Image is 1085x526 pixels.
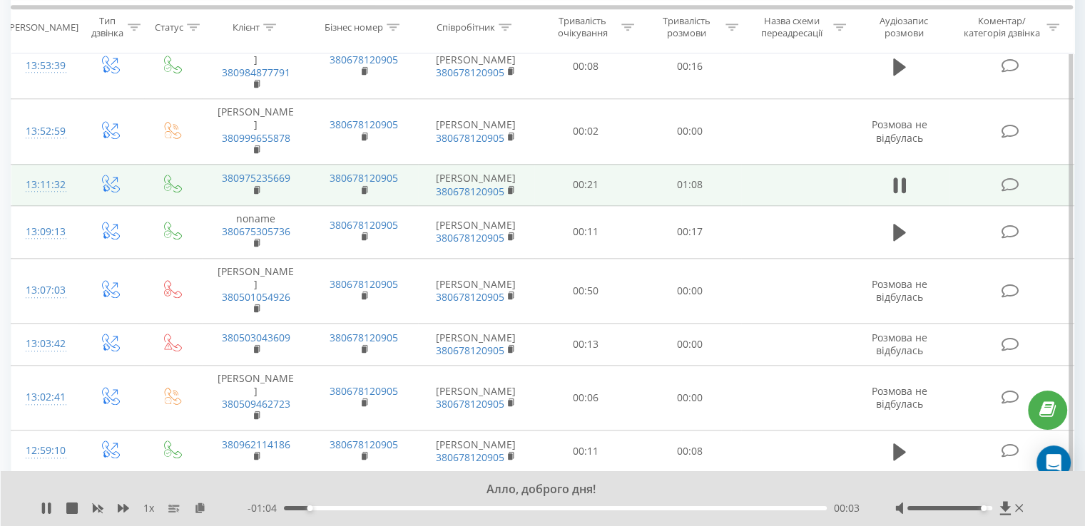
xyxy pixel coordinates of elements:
[638,164,741,205] td: 01:08
[26,330,63,358] div: 13:03:42
[437,21,495,33] div: Співробітник
[330,218,398,232] a: 380678120905
[436,450,504,464] a: 380678120905
[26,437,63,465] div: 12:59:10
[418,206,534,259] td: [PERSON_NAME]
[330,53,398,66] a: 380678120905
[90,15,123,39] div: Тип дзвінка
[418,99,534,165] td: [PERSON_NAME]
[534,164,638,205] td: 00:21
[6,21,78,33] div: [PERSON_NAME]
[436,290,504,304] a: 380678120905
[547,15,618,39] div: Тривалість очікування
[436,397,504,411] a: 380678120905
[155,21,183,33] div: Статус
[202,258,310,324] td: [PERSON_NAME]
[872,331,927,357] span: Розмова не відбулась
[26,277,63,304] div: 13:07:03
[26,218,63,246] div: 13:09:13
[638,324,741,365] td: 00:00
[222,171,290,185] a: 380975235669
[418,164,534,205] td: [PERSON_NAME]
[202,365,310,430] td: [PERSON_NAME]
[222,397,290,411] a: 380509462723
[330,331,398,344] a: 380678120905
[1036,445,1071,480] div: Open Intercom Messenger
[139,482,928,497] div: Алло, доброго дня!
[534,430,638,472] td: 00:11
[436,66,504,79] a: 380678120905
[418,258,534,324] td: [PERSON_NAME]
[436,344,504,357] a: 380678120905
[418,33,534,99] td: [PERSON_NAME]
[330,118,398,131] a: 380678120905
[872,277,927,304] span: Розмова не відбулась
[534,99,638,165] td: 00:02
[755,15,830,39] div: Назва схеми переадресації
[202,33,310,99] td: [PERSON_NAME]
[534,324,638,365] td: 00:13
[330,277,398,291] a: 380678120905
[638,206,741,259] td: 00:17
[436,231,504,244] a: 380678120905
[638,99,741,165] td: 00:00
[534,365,638,430] td: 00:06
[330,384,398,398] a: 380678120905
[436,185,504,198] a: 380678120905
[872,384,927,411] span: Розмова не відбулась
[330,438,398,451] a: 380678120905
[834,501,860,515] span: 00:03
[436,131,504,145] a: 380678120905
[638,430,741,472] td: 00:08
[222,438,290,451] a: 380962114186
[534,33,638,99] td: 00:08
[325,21,383,33] div: Бізнес номер
[222,290,290,304] a: 380501054926
[26,118,63,145] div: 13:52:59
[638,33,741,99] td: 00:16
[418,430,534,472] td: [PERSON_NAME]
[222,225,290,238] a: 380675305736
[248,501,284,515] span: - 01:04
[222,131,290,145] a: 380999655878
[26,171,63,199] div: 13:11:32
[534,206,638,259] td: 00:11
[233,21,260,33] div: Клієнт
[202,206,310,259] td: noname
[638,258,741,324] td: 00:00
[330,171,398,185] a: 380678120905
[862,15,946,39] div: Аудіозапис розмови
[959,15,1043,39] div: Коментар/категорія дзвінка
[872,118,927,144] span: Розмова не відбулась
[638,365,741,430] td: 00:00
[534,258,638,324] td: 00:50
[26,383,63,411] div: 13:02:41
[222,331,290,344] a: 380503043609
[143,501,154,515] span: 1 x
[418,324,534,365] td: [PERSON_NAME]
[307,505,313,511] div: Accessibility label
[418,365,534,430] td: [PERSON_NAME]
[202,99,310,165] td: [PERSON_NAME]
[981,505,987,511] div: Accessibility label
[222,66,290,79] a: 380984877791
[651,15,722,39] div: Тривалість розмови
[26,52,63,80] div: 13:53:39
